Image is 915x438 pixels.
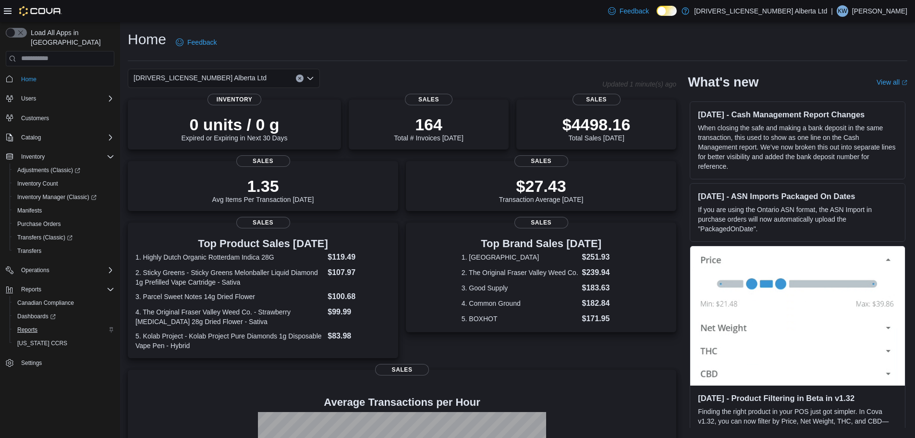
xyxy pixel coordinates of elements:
span: Canadian Compliance [13,297,114,309]
a: Adjustments (Classic) [10,163,118,177]
span: Transfers (Classic) [13,232,114,243]
dt: 3. Good Supply [462,283,578,293]
h2: What's new [688,75,758,90]
p: $27.43 [499,176,584,196]
a: Reports [13,324,41,336]
a: Inventory Count [13,178,62,189]
p: When closing the safe and making a bank deposit in the same transaction, this used to show as one... [698,123,897,171]
a: Home [17,74,40,85]
span: Reports [21,286,41,293]
button: Reports [10,323,118,337]
button: Catalog [17,132,45,143]
img: Cova [19,6,62,16]
span: [US_STATE] CCRS [17,339,67,347]
span: Washington CCRS [13,338,114,349]
h3: [DATE] - Cash Management Report Changes [698,110,897,119]
div: Total # Invoices [DATE] [394,115,463,142]
div: Kelli White [837,5,848,17]
span: Reports [17,284,114,295]
h4: Average Transactions per Hour [135,397,669,408]
span: Inventory Count [13,178,114,189]
p: [PERSON_NAME] [852,5,907,17]
button: Purchase Orders [10,217,118,231]
dd: $107.97 [328,267,390,278]
span: [DRIVERS_LICENSE_NUMBER] Alberta Ltd [134,72,267,84]
dd: $119.49 [328,251,390,263]
a: Manifests [13,205,46,216]
h3: Top Brand Sales [DATE] [462,238,621,250]
div: Total Sales [DATE] [562,115,631,142]
span: Inventory Manager (Classic) [13,191,114,203]
button: Users [17,93,40,104]
span: Inventory Count [17,180,58,188]
span: Reports [13,324,114,336]
span: Settings [17,357,114,369]
a: Inventory Manager (Classic) [13,191,100,203]
span: Users [21,95,36,102]
button: Home [2,72,118,86]
dt: 5. BOXHOT [462,314,578,324]
span: Feedback [187,38,217,47]
dt: 4. The Original Fraser Valley Weed Co. - Strawberry [MEDICAL_DATA] 28g Dried Flower - Sativa [135,307,324,326]
a: Feedback [604,1,653,21]
a: Feedback [172,33,220,52]
dd: $239.94 [582,267,621,278]
dd: $99.99 [328,306,390,318]
button: Users [2,92,118,105]
span: KW [838,5,847,17]
span: Manifests [13,205,114,216]
span: Transfers (Classic) [17,234,73,241]
span: Inventory [207,94,261,105]
p: 164 [394,115,463,134]
dt: 4. Common Ground [462,299,578,308]
svg: External link [902,80,907,86]
h3: Top Product Sales [DATE] [135,238,390,250]
span: Purchase Orders [13,218,114,230]
span: Sales [514,155,568,167]
p: If you are using the Ontario ASN format, the ASN Import in purchase orders will now automatically... [698,205,897,234]
div: Expired or Expiring in Next 30 Days [182,115,288,142]
p: [DRIVERS_LICENSE_NUMBER] Alberta Ltd [694,5,827,17]
span: Sales [375,364,429,375]
span: Canadian Compliance [17,299,74,307]
dt: 1. Highly Dutch Organic Rotterdam Indica 28G [135,252,324,262]
a: Purchase Orders [13,218,65,230]
span: Sales [236,217,290,228]
p: Updated 1 minute(s) ago [602,80,676,88]
span: Load All Apps in [GEOGRAPHIC_DATA] [27,28,114,47]
p: 0 units / 0 g [182,115,288,134]
span: Adjustments (Classic) [13,164,114,176]
span: Settings [21,359,42,367]
span: Operations [17,264,114,276]
dd: $100.68 [328,291,390,302]
span: Inventory Manager (Classic) [17,193,97,201]
span: Feedback [620,6,649,16]
dt: 1. [GEOGRAPHIC_DATA] [462,252,578,262]
span: Dashboards [17,313,56,320]
nav: Complex example [6,68,114,395]
dd: $83.98 [328,330,390,342]
button: Open list of options [306,75,314,82]
span: Sales [514,217,568,228]
a: Customers [17,113,53,124]
span: Catalog [17,132,114,143]
button: Manifests [10,204,118,217]
span: Adjustments (Classic) [17,166,80,174]
a: Dashboards [13,311,60,322]
button: Inventory [2,150,118,163]
button: Operations [17,264,53,276]
p: 1.35 [212,176,314,196]
a: [US_STATE] CCRS [13,338,71,349]
p: | [831,5,833,17]
span: Customers [17,112,114,124]
button: Catalog [2,131,118,144]
button: Inventory [17,151,49,163]
span: Customers [21,114,49,122]
a: Transfers (Classic) [10,231,118,244]
span: Dashboards [13,311,114,322]
dd: $171.95 [582,313,621,325]
dd: $183.63 [582,282,621,294]
a: Inventory Manager (Classic) [10,190,118,204]
span: Home [17,73,114,85]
